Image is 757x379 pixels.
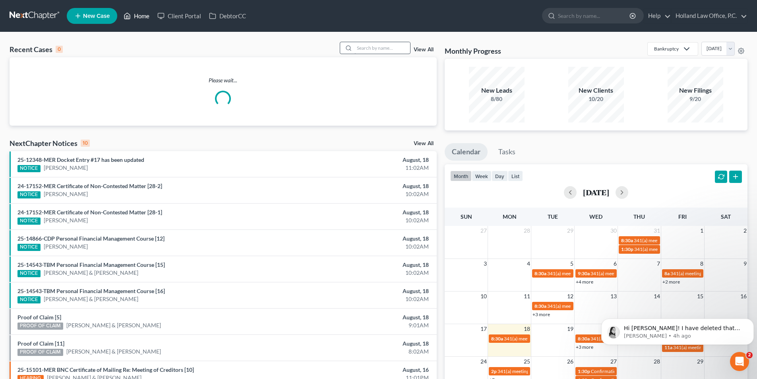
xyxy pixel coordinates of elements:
[668,86,723,95] div: New Filings
[297,295,429,303] div: 10:02AM
[566,292,574,301] span: 12
[81,140,90,147] div: 10
[526,259,531,268] span: 4
[480,357,488,366] span: 24
[83,13,110,19] span: New Case
[730,352,749,371] iframe: Intercom live chat
[721,213,731,220] span: Sat
[17,235,165,242] a: 25-14866-CDP Personal Financial Management Course [12]
[699,226,704,235] span: 1
[297,190,429,198] div: 10:02AM
[469,86,525,95] div: New Leads
[10,138,90,148] div: NextChapter Notices
[591,368,723,374] span: Confirmation hearing for [PERSON_NAME] & [PERSON_NAME]
[547,303,624,309] span: 341(a) meeting for [PERSON_NAME]
[653,226,661,235] span: 31
[503,213,517,220] span: Mon
[492,171,508,181] button: day
[17,218,41,225] div: NOTICE
[491,336,503,342] span: 8:30a
[664,270,670,276] span: 8a
[696,357,704,366] span: 29
[17,165,41,172] div: NOTICE
[578,270,590,276] span: 9:30a
[568,86,624,95] div: New Clients
[621,246,633,252] span: 1:30p
[480,292,488,301] span: 10
[491,368,497,374] span: 2p
[548,213,558,220] span: Tue
[450,171,472,181] button: month
[491,143,523,161] a: Tasks
[17,296,41,303] div: NOTICE
[44,164,88,172] a: [PERSON_NAME]
[480,226,488,235] span: 27
[589,213,602,220] span: Wed
[610,357,618,366] span: 27
[654,45,679,52] div: Bankruptcy
[578,368,590,374] span: 1:30p
[44,216,88,224] a: [PERSON_NAME]
[662,279,680,285] a: +2 more
[297,313,429,321] div: August, 18
[523,357,531,366] span: 25
[504,336,581,342] span: 341(a) meeting for [PERSON_NAME]
[297,321,429,329] div: 9:01AM
[743,226,747,235] span: 2
[480,324,488,334] span: 17
[743,259,747,268] span: 9
[508,171,523,181] button: list
[297,208,429,216] div: August, 18
[120,9,153,23] a: Home
[672,9,747,23] a: Holland Law Office, P.C.
[566,357,574,366] span: 26
[17,270,41,277] div: NOTICE
[17,209,162,216] a: 24-17152-MER Certificate of Non-Contested Matter [28-1]
[297,182,429,190] div: August, 18
[17,261,165,268] a: 25-14543-TBM Personal Financial Management Course [15]
[578,336,590,342] span: 8:30a
[746,352,753,358] span: 2
[653,357,661,366] span: 28
[610,226,618,235] span: 30
[472,171,492,181] button: week
[17,349,63,356] div: PROOF OF CLAIM
[66,348,161,356] a: [PERSON_NAME] & [PERSON_NAME]
[17,183,162,189] a: 24-17152-MER Certificate of Non-Contested Matter [28-2]
[634,246,753,252] span: 341(a) meeting for [PERSON_NAME] & [PERSON_NAME]
[44,295,138,303] a: [PERSON_NAME] & [PERSON_NAME]
[523,292,531,301] span: 11
[610,292,618,301] span: 13
[66,321,161,329] a: [PERSON_NAME] & [PERSON_NAME]
[656,259,661,268] span: 7
[740,292,747,301] span: 16
[44,190,88,198] a: [PERSON_NAME]
[297,366,429,374] div: August, 16
[297,216,429,224] div: 10:02AM
[483,259,488,268] span: 3
[547,270,624,276] span: 341(a) meeting for [PERSON_NAME]
[653,292,661,301] span: 14
[566,324,574,334] span: 19
[469,95,525,103] div: 8/80
[297,348,429,356] div: 8:02AM
[644,9,671,23] a: Help
[17,366,194,373] a: 25-15101-MER BNC Certificate of Mailing Re: Meeting of Creditors [10]
[445,46,501,56] h3: Monthly Progress
[633,213,645,220] span: Thu
[44,243,88,251] a: [PERSON_NAME]
[17,244,41,251] div: NOTICE
[583,188,609,196] h2: [DATE]
[44,269,138,277] a: [PERSON_NAME] & [PERSON_NAME]
[10,45,63,54] div: Recent Cases
[354,42,410,54] input: Search by name...
[56,46,63,53] div: 0
[566,226,574,235] span: 29
[534,303,546,309] span: 8:30a
[558,8,631,23] input: Search by name...
[297,287,429,295] div: August, 18
[532,311,550,317] a: +3 more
